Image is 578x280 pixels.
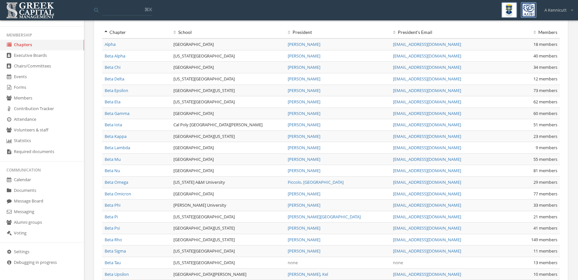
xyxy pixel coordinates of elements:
td: [GEOGRAPHIC_DATA] [171,153,285,165]
td: [US_STATE][GEOGRAPHIC_DATA] [171,211,285,223]
td: [GEOGRAPHIC_DATA][US_STATE] [171,85,285,96]
a: Beta Alpha [105,53,125,59]
a: [PERSON_NAME] [288,248,320,254]
span: ⌘K [144,6,152,13]
div: A Kennicutt [540,2,573,13]
a: [PERSON_NAME], Kel [288,271,328,277]
td: [GEOGRAPHIC_DATA][PERSON_NAME] [171,268,285,280]
td: [PERSON_NAME] University [171,200,285,211]
span: 13 members [533,260,557,265]
a: Piccolo, [GEOGRAPHIC_DATA] [288,179,344,185]
td: [US_STATE][GEOGRAPHIC_DATA] [171,257,285,268]
span: 62 members [533,99,557,105]
td: [GEOGRAPHIC_DATA][US_STATE] [171,234,285,245]
span: 77 members [533,191,557,197]
div: President [288,29,388,36]
a: Beta Pi [105,214,118,220]
span: 10 members [533,271,557,277]
a: Beta Phi [105,202,120,208]
span: 23 members [533,133,557,139]
a: [EMAIL_ADDRESS][DOMAIN_NAME] [393,156,461,162]
div: Chapter [105,29,168,36]
td: Cal Poly [GEOGRAPHIC_DATA][PERSON_NAME] [171,119,285,131]
a: Beta Mu [105,156,121,162]
a: [EMAIL_ADDRESS][DOMAIN_NAME] [393,237,461,243]
span: 51 members [533,122,557,128]
a: [EMAIL_ADDRESS][DOMAIN_NAME] [393,191,461,197]
a: [EMAIL_ADDRESS][DOMAIN_NAME] [393,214,461,220]
td: [GEOGRAPHIC_DATA] [171,142,285,154]
a: [PERSON_NAME] [288,122,320,128]
a: [PERSON_NAME] [288,110,320,116]
span: 18 members [533,41,557,47]
span: 29 members [533,179,557,185]
span: 149 members [531,237,557,243]
a: [EMAIL_ADDRESS][DOMAIN_NAME] [393,168,461,173]
td: [GEOGRAPHIC_DATA][US_STATE] [171,223,285,234]
a: [EMAIL_ADDRESS][DOMAIN_NAME] [393,145,461,150]
a: [EMAIL_ADDRESS][DOMAIN_NAME] [393,202,461,208]
a: [EMAIL_ADDRESS][DOMAIN_NAME] [393,99,461,105]
a: [PERSON_NAME] [288,64,320,70]
a: [EMAIL_ADDRESS][DOMAIN_NAME] [393,41,461,47]
a: Beta Delta [105,76,124,82]
span: 12 members [533,76,557,82]
a: Beta Sigma [105,248,126,254]
a: Beta Tau [105,260,121,265]
a: [EMAIL_ADDRESS][DOMAIN_NAME] [393,133,461,139]
td: [GEOGRAPHIC_DATA] [171,62,285,73]
a: [PERSON_NAME] [288,156,320,162]
a: Beta Nu [105,168,120,173]
td: [US_STATE][GEOGRAPHIC_DATA] [171,96,285,108]
span: 21 members [533,214,557,220]
a: [EMAIL_ADDRESS][DOMAIN_NAME] [393,248,461,254]
span: 55 members [533,156,557,162]
a: [EMAIL_ADDRESS][DOMAIN_NAME] [393,225,461,231]
a: [EMAIL_ADDRESS][DOMAIN_NAME] [393,76,461,82]
td: [US_STATE][GEOGRAPHIC_DATA] [171,245,285,257]
a: [EMAIL_ADDRESS][DOMAIN_NAME] [393,271,461,277]
span: none [288,260,298,265]
a: Beta Omega [105,179,128,185]
span: 41 members [533,225,557,231]
td: [GEOGRAPHIC_DATA] [171,38,285,50]
div: President 's Email [393,29,493,36]
a: Beta Kappa [105,133,127,139]
span: 9 members [536,145,557,150]
a: [EMAIL_ADDRESS][DOMAIN_NAME] [393,110,461,116]
a: Beta Lambda [105,145,130,150]
a: Beta Upsilon [105,271,129,277]
a: Beta Iota [105,122,122,128]
a: [PERSON_NAME] [288,53,320,59]
a: [PERSON_NAME][GEOGRAPHIC_DATA] [288,214,361,220]
a: [PERSON_NAME] [288,99,320,105]
a: [EMAIL_ADDRESS][DOMAIN_NAME] [393,88,461,93]
span: 34 members [533,64,557,70]
a: [PERSON_NAME] [288,133,320,139]
td: [US_STATE][GEOGRAPHIC_DATA] [171,73,285,85]
span: 73 members [533,88,557,93]
a: [EMAIL_ADDRESS][DOMAIN_NAME] [393,64,461,70]
td: [GEOGRAPHIC_DATA] [171,188,285,200]
a: [EMAIL_ADDRESS][DOMAIN_NAME] [393,179,461,185]
a: [EMAIL_ADDRESS][DOMAIN_NAME] [393,53,461,59]
a: [PERSON_NAME] [288,191,320,197]
a: Beta Rho [105,237,122,243]
td: [GEOGRAPHIC_DATA] [171,108,285,119]
td: [US_STATE][GEOGRAPHIC_DATA] [171,50,285,62]
a: [PERSON_NAME] [288,225,320,231]
a: Beta Psi [105,225,120,231]
a: [EMAIL_ADDRESS][DOMAIN_NAME] [393,122,461,128]
a: [PERSON_NAME] [288,202,320,208]
div: School [173,29,283,36]
a: Alpha [105,41,116,47]
a: [PERSON_NAME] [288,237,320,243]
td: [GEOGRAPHIC_DATA] [171,165,285,177]
span: 60 members [533,110,557,116]
span: A Kennicutt [544,7,567,13]
a: [PERSON_NAME] [288,88,320,93]
span: 33 members [533,202,557,208]
a: [PERSON_NAME] [288,76,320,82]
td: [US_STATE] A&M University [171,177,285,188]
div: Members [498,29,557,36]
